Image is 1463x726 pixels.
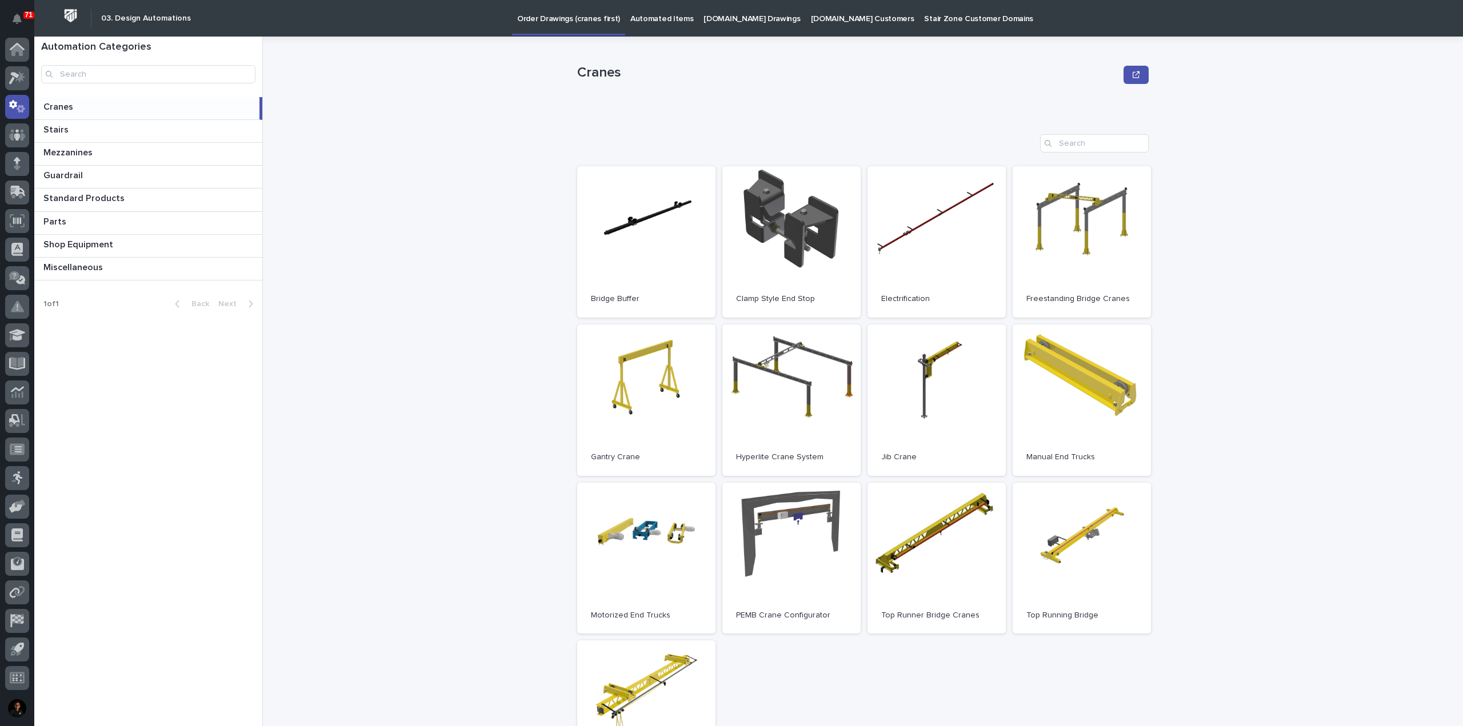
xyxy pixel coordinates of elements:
[43,191,127,204] p: Standard Products
[214,299,262,309] button: Next
[736,294,847,304] p: Clamp Style End Stop
[1026,294,1137,304] p: Freestanding Bridge Cranes
[1026,452,1137,462] p: Manual End Trucks
[34,188,262,211] a: Standard ProductsStandard Products
[34,212,262,235] a: PartsParts
[736,452,847,462] p: Hyperlite Crane System
[722,483,861,634] a: PEMB Crane Configurator
[577,65,1119,81] p: Cranes
[34,290,68,318] p: 1 of 1
[34,97,262,120] a: CranesCranes
[34,120,262,143] a: StairsStairs
[577,166,715,318] a: Bridge Buffer
[5,696,29,720] button: users-avatar
[43,237,115,250] p: Shop Equipment
[591,611,702,620] p: Motorized End Trucks
[881,294,992,304] p: Electrification
[868,166,1006,318] a: Electrification
[34,166,262,188] a: GuardrailGuardrail
[34,235,262,258] a: Shop EquipmentShop Equipment
[60,5,81,26] img: Workspace Logo
[5,7,29,31] button: Notifications
[25,11,33,19] p: 71
[14,14,29,32] div: Notifications71
[577,324,715,476] a: Gantry Crane
[736,611,847,620] p: PEMB Crane Configurator
[43,145,95,158] p: Mezzanines
[722,324,861,476] a: Hyperlite Crane System
[591,452,702,462] p: Gantry Crane
[101,14,191,23] h2: 03. Design Automations
[185,300,209,308] span: Back
[577,483,715,634] a: Motorized End Trucks
[34,143,262,166] a: MezzaninesMezzanines
[166,299,214,309] button: Back
[722,166,861,318] a: Clamp Style End Stop
[1013,483,1151,634] a: Top Running Bridge
[1026,611,1137,620] p: Top Running Bridge
[41,41,255,54] h1: Automation Categories
[1013,166,1151,318] a: Freestanding Bridge Cranes
[1040,134,1149,153] input: Search
[41,65,255,83] input: Search
[591,294,702,304] p: Bridge Buffer
[34,258,262,280] a: MiscellaneousMiscellaneous
[43,122,71,135] p: Stairs
[43,214,69,227] p: Parts
[43,168,85,181] p: Guardrail
[43,260,105,273] p: Miscellaneous
[218,300,243,308] span: Next
[1013,324,1151,476] a: Manual End Trucks
[881,611,992,620] p: Top Runner Bridge Cranes
[868,324,1006,476] a: Jib Crane
[881,452,992,462] p: Jib Crane
[43,99,75,113] p: Cranes
[868,483,1006,634] a: Top Runner Bridge Cranes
